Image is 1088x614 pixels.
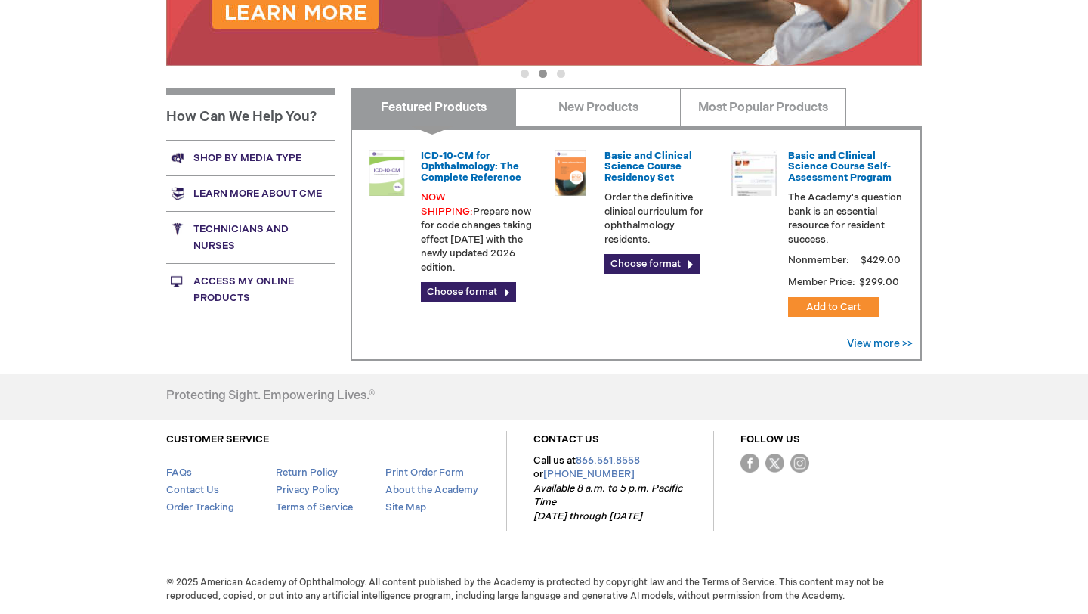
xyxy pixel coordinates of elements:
a: New Products [515,88,681,126]
img: instagram [790,454,809,473]
button: 3 of 3 [557,70,565,78]
img: 0120008u_42.png [364,150,410,196]
img: bcscself_20.jpg [731,150,777,196]
a: About the Academy [385,484,478,496]
span: Add to Cart [806,301,861,313]
a: Featured Products [351,88,516,126]
img: Facebook [740,454,759,473]
a: Learn more about CME [166,175,335,211]
p: The Academy's question bank is an essential resource for resident success. [788,191,903,247]
a: Print Order Form [385,467,464,479]
a: [PHONE_NUMBER] [543,468,635,480]
a: Technicians and nurses [166,211,335,263]
a: Order Tracking [166,501,234,513]
a: Contact Us [166,484,219,496]
p: Prepare now for code changes taking effect [DATE] with the newly updated 2026 edition. [421,191,536,274]
a: 866.561.8558 [576,454,640,467]
a: ICD-10-CM for Ophthalmology: The Complete Reference [421,150,521,184]
button: Add to Cart [788,297,879,317]
span: $429.00 [858,254,903,266]
img: 02850963u_47.png [548,150,593,196]
a: Privacy Policy [276,484,340,496]
p: Order the definitive clinical curriculum for ophthalmology residents. [604,191,719,247]
a: Basic and Clinical Science Course Self-Assessment Program [788,150,892,184]
strong: Member Price: [788,276,855,288]
font: NOW SHIPPING: [421,191,473,218]
a: CUSTOMER SERVICE [166,433,269,445]
a: Shop by media type [166,140,335,175]
a: Choose format [421,282,516,302]
p: Call us at or [533,454,687,524]
span: © 2025 American Academy of Ophthalmology. All content published by the Academy is protected by co... [155,576,933,602]
a: Return Policy [276,467,338,479]
span: $299.00 [858,276,901,288]
h1: How Can We Help You? [166,88,335,140]
a: Terms of Service [276,501,353,513]
em: Available 8 a.m. to 5 p.m. Pacific Time [DATE] through [DATE] [533,482,682,523]
button: 1 of 3 [521,70,529,78]
a: View more >> [847,337,913,350]
a: CONTACT US [533,433,599,445]
a: Most Popular Products [680,88,845,126]
a: Basic and Clinical Science Course Residency Set [604,150,692,184]
strong: Nonmember: [788,251,849,270]
a: FOLLOW US [740,433,800,445]
button: 2 of 3 [539,70,547,78]
a: Site Map [385,501,426,513]
img: Twitter [765,454,784,473]
h4: Protecting Sight. Empowering Lives.® [166,389,375,403]
a: Access My Online Products [166,263,335,315]
a: FAQs [166,467,192,479]
a: Choose format [604,254,700,274]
